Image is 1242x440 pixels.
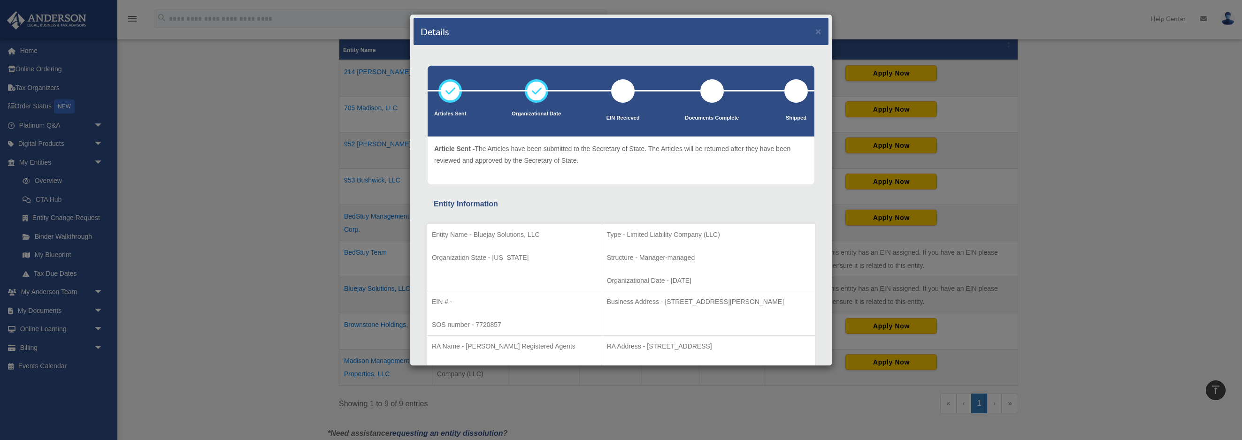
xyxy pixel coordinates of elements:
[606,114,640,123] p: EIN Recieved
[685,114,739,123] p: Documents Complete
[607,275,810,287] p: Organizational Date - [DATE]
[512,109,561,119] p: Organizational Date
[434,197,808,211] div: Entity Information
[434,143,808,166] p: The Articles have been submitted to the Secretary of State. The Articles will be returned after t...
[607,296,810,308] p: Business Address - [STREET_ADDRESS][PERSON_NAME]
[815,26,821,36] button: ×
[432,296,597,308] p: EIN # -
[432,364,597,375] p: Tax Matter Representative - Disregarded Entity
[607,364,810,375] p: Nominee Info - false
[432,319,597,331] p: SOS number - 7720857
[607,341,810,352] p: RA Address - [STREET_ADDRESS]
[607,252,810,264] p: Structure - Manager-managed
[432,341,597,352] p: RA Name - [PERSON_NAME] Registered Agents
[434,145,475,152] span: Article Sent -
[607,229,810,241] p: Type - Limited Liability Company (LLC)
[432,229,597,241] p: Entity Name - Bluejay Solutions, LLC
[784,114,808,123] p: Shipped
[434,109,466,119] p: Articles Sent
[432,252,597,264] p: Organization State - [US_STATE]
[421,25,449,38] h4: Details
